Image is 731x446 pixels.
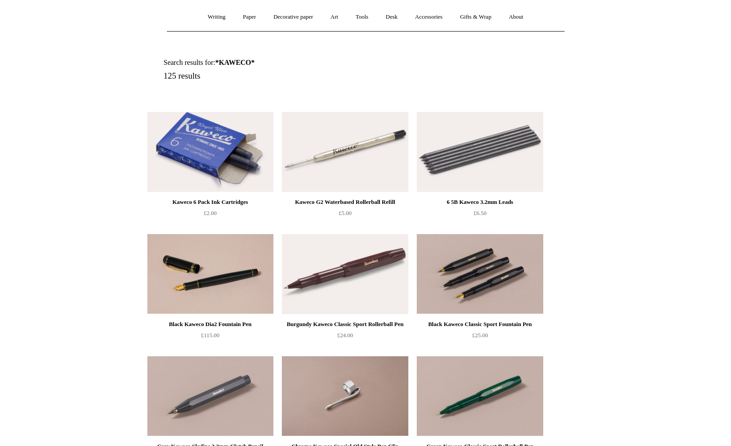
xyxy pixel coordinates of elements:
[378,5,406,29] a: Desk
[282,356,408,436] a: Chrome Kaweco Special Old Style Pen Clip Chrome Kaweco Special Old Style Pen Clip
[284,197,406,207] div: Kaweco G2 Waterbased Rollerball Refill
[282,319,408,355] a: Burgundy Kaweco Classic Sport Rollerball Pen £24.00
[147,234,273,314] a: View of the Kaweco Dia2 open with the cap lying behind it. Detail of the Kaweco Dia2, the gold pl...
[265,5,321,29] a: Decorative paper
[417,112,543,192] img: 6 5B Kaweco 3.2mm Leads
[150,197,271,207] div: Kaweco 6 Pack Ink Cartridges
[164,58,376,67] h1: Search results for:
[339,210,352,216] span: £5.00
[282,112,408,192] img: Kaweco G2 Waterbased Rollerball Refill
[419,197,541,207] div: 6 5B Kaweco 3.2mm Leads
[282,197,408,233] a: Kaweco G2 Waterbased Rollerball Refill £5.00
[417,234,543,314] a: Black Kaweco Classic Sport Fountain Pen Black Kaweco Classic Sport Fountain Pen
[150,319,271,330] div: Black Kaweco Dia2 Fountain Pen
[282,112,408,192] a: Kaweco G2 Waterbased Rollerball Refill Kaweco G2 Waterbased Rollerball Refill
[282,356,408,436] img: Chrome Kaweco Special Old Style Pen Clip
[407,5,450,29] a: Accessories
[472,332,488,338] span: £25.00
[282,234,408,314] a: Burgundy Kaweco Classic Sport Rollerball Pen Burgundy Kaweco Classic Sport Rollerball Pen
[147,356,273,436] img: Grey Kaweco Skyline 3.2mm Clutch Pencil
[147,319,273,355] a: Black Kaweco Dia2 Fountain Pen £115.00
[417,319,543,355] a: Black Kaweco Classic Sport Fountain Pen £25.00
[147,356,273,436] a: Grey Kaweco Skyline 3.2mm Clutch Pencil Grey Kaweco Skyline 3.2mm Clutch Pencil
[417,234,543,314] img: Black Kaweco Classic Sport Fountain Pen
[164,71,376,81] h5: 125 results
[147,112,273,192] img: Kaweco 6 Pack Ink Cartridges
[200,5,233,29] a: Writing
[419,319,541,330] div: Black Kaweco Classic Sport Fountain Pen
[284,319,406,330] div: Burgundy Kaweco Classic Sport Rollerball Pen
[417,112,543,192] a: 6 5B Kaweco 3.2mm Leads 6 5B Kaweco 3.2mm Leads
[147,234,273,314] img: View of the Kaweco Dia2 open with the cap lying behind it.
[147,197,273,233] a: Kaweco 6 Pack Ink Cartridges £2.00
[204,210,217,216] span: £2.00
[417,356,543,436] img: Green Kaweco Classic Sport Rollerball Pen
[417,356,543,436] a: Green Kaweco Classic Sport Rollerball Pen Green Kaweco Classic Sport Rollerball Pen
[147,112,273,192] a: Kaweco 6 Pack Ink Cartridges Kaweco 6 Pack Ink Cartridges
[452,5,499,29] a: Gifts & Wrap
[474,210,486,216] span: £6.50
[323,5,346,29] a: Art
[282,234,408,314] img: Burgundy Kaweco Classic Sport Rollerball Pen
[337,332,353,338] span: £24.00
[501,5,531,29] a: About
[235,5,264,29] a: Paper
[417,197,543,233] a: 6 5B Kaweco 3.2mm Leads £6.50
[201,332,220,338] span: £115.00
[348,5,376,29] a: Tools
